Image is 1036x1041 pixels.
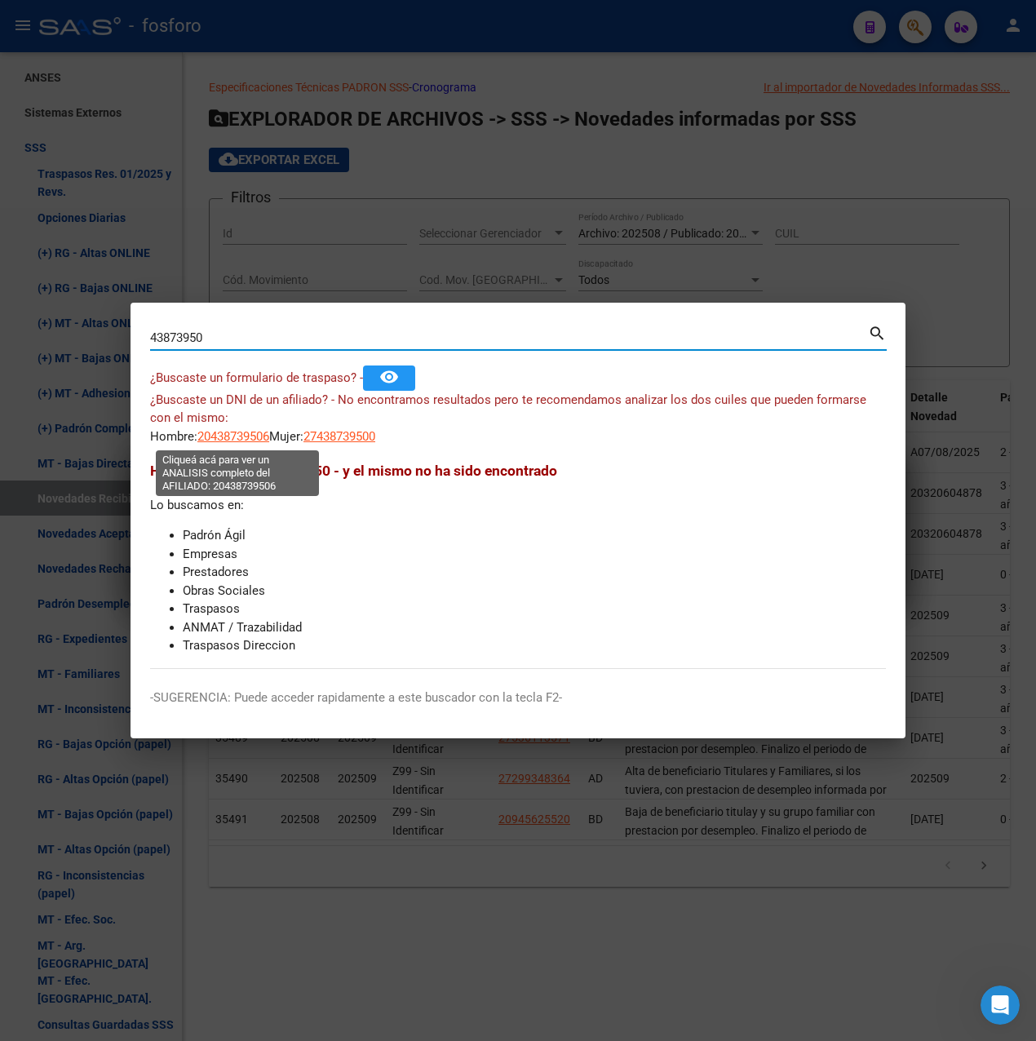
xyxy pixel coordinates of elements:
[183,563,886,582] li: Prestadores
[183,526,886,545] li: Padrón Ágil
[150,391,886,446] div: Hombre: Mujer:
[183,582,886,600] li: Obras Sociales
[183,545,886,564] li: Empresas
[183,600,886,618] li: Traspasos
[183,618,886,637] li: ANMAT / Trazabilidad
[379,367,399,387] mat-icon: remove_red_eye
[150,392,866,426] span: ¿Buscaste un DNI de un afiliado? - No encontramos resultados pero te recomendamos analizar los do...
[150,689,886,707] p: -SUGERENCIA: Puede acceder rapidamente a este buscador con la tecla F2-
[150,463,557,479] span: Hemos buscado - 43873950 - y el mismo no ha sido encontrado
[150,460,886,655] div: Lo buscamos en:
[981,986,1020,1025] iframe: Intercom live chat
[150,370,363,385] span: ¿Buscaste un formulario de traspaso? -
[197,429,269,444] span: 20438739506
[868,322,887,342] mat-icon: search
[183,636,886,655] li: Traspasos Direccion
[303,429,375,444] span: 27438739500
